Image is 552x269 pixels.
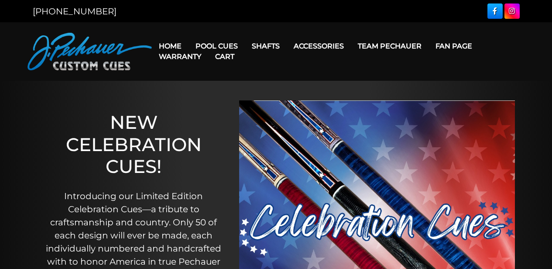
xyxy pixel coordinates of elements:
a: Cart [208,45,241,68]
a: Warranty [152,45,208,68]
a: [PHONE_NUMBER] [33,6,117,17]
h1: NEW CELEBRATION CUES! [46,111,222,177]
a: Home [152,35,189,57]
a: Shafts [245,35,287,57]
a: Pool Cues [189,35,245,57]
a: Team Pechauer [351,35,429,57]
img: Pechauer Custom Cues [27,33,152,70]
a: Accessories [287,35,351,57]
a: Fan Page [429,35,479,57]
